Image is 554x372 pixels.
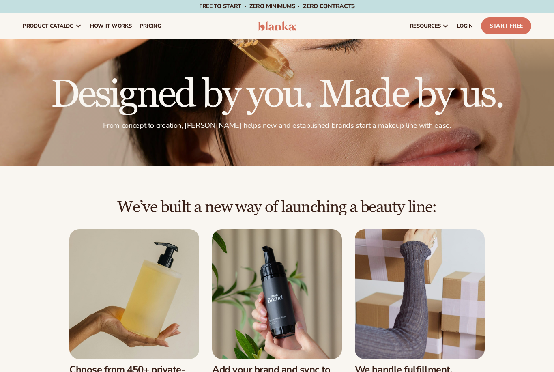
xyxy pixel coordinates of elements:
[23,121,531,130] p: From concept to creation, [PERSON_NAME] helps new and established brands start a makeup line with...
[19,13,86,39] a: product catalog
[410,23,441,29] span: resources
[86,13,136,39] a: How It Works
[406,13,453,39] a: resources
[457,23,473,29] span: LOGIN
[23,23,74,29] span: product catalog
[90,23,132,29] span: How It Works
[135,13,165,39] a: pricing
[199,2,355,10] span: Free to start · ZERO minimums · ZERO contracts
[258,21,296,31] img: logo
[140,23,161,29] span: pricing
[355,229,485,359] img: Female moving shipping boxes.
[23,75,531,114] h1: Designed by you. Made by us.
[212,229,342,359] img: Male hand holding beard wash.
[453,13,477,39] a: LOGIN
[23,198,531,216] h2: We’ve built a new way of launching a beauty line:
[69,229,199,359] img: Female hand holding soap bottle.
[481,17,531,34] a: Start Free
